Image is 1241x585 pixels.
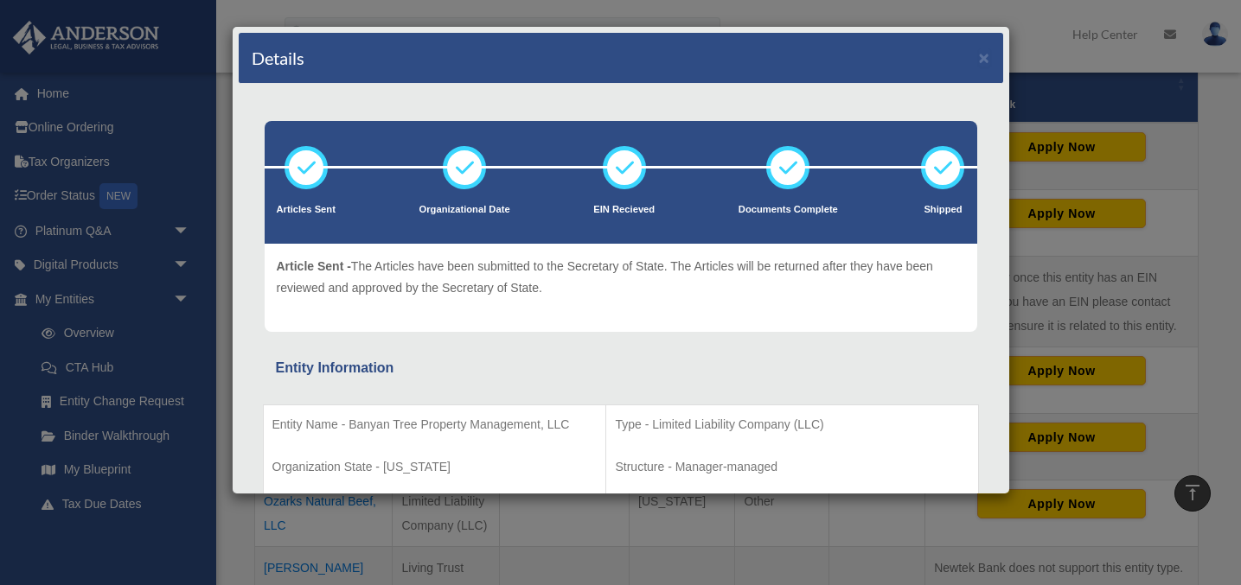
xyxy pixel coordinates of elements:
p: Organizational Date [419,201,510,219]
p: Type - Limited Liability Company (LLC) [615,414,969,436]
p: The Articles have been submitted to the Secretary of State. The Articles will be returned after t... [277,256,965,298]
div: Entity Information [276,356,966,380]
p: Documents Complete [739,201,838,219]
p: Organization State - [US_STATE] [272,456,598,478]
p: EIN Recieved [593,201,655,219]
span: Article Sent - [277,259,351,273]
button: × [979,48,990,67]
p: Structure - Manager-managed [615,456,969,478]
p: Entity Name - Banyan Tree Property Management, LLC [272,414,598,436]
h4: Details [252,46,304,70]
p: Articles Sent [277,201,336,219]
p: Shipped [921,201,964,219]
